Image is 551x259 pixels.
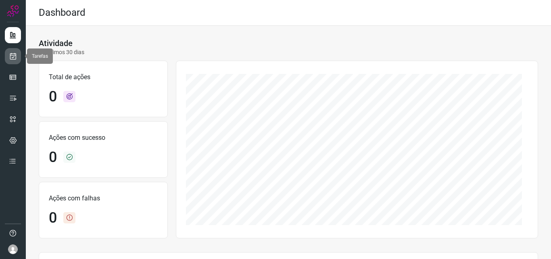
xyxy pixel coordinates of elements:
[49,149,57,166] h1: 0
[32,53,48,59] span: Tarefas
[7,5,19,17] img: Logo
[39,38,73,48] h3: Atividade
[8,244,18,254] img: avatar-user-boy.jpg
[49,133,158,143] p: Ações com sucesso
[49,209,57,227] h1: 0
[39,7,86,19] h2: Dashboard
[39,48,84,57] p: Últimos 30 dias
[49,72,158,82] p: Total de ações
[49,194,158,203] p: Ações com falhas
[49,88,57,105] h1: 0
